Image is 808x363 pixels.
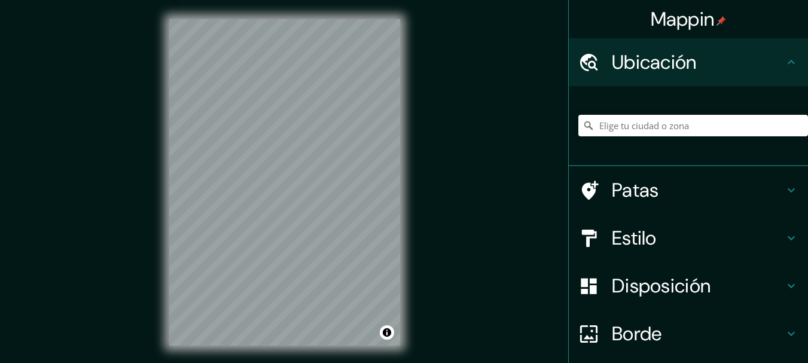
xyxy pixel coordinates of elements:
font: Borde [612,321,662,346]
button: Activar o desactivar atribución [380,325,394,340]
font: Patas [612,178,659,203]
div: Disposición [569,262,808,310]
font: Ubicación [612,50,697,75]
img: pin-icon.png [716,16,726,26]
input: Elige tu ciudad o zona [578,115,808,136]
font: Mappin [651,7,715,32]
div: Estilo [569,214,808,262]
font: Disposición [612,273,711,298]
div: Borde [569,310,808,358]
canvas: Mapa [169,19,400,346]
div: Ubicación [569,38,808,86]
div: Patas [569,166,808,214]
font: Estilo [612,225,657,251]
